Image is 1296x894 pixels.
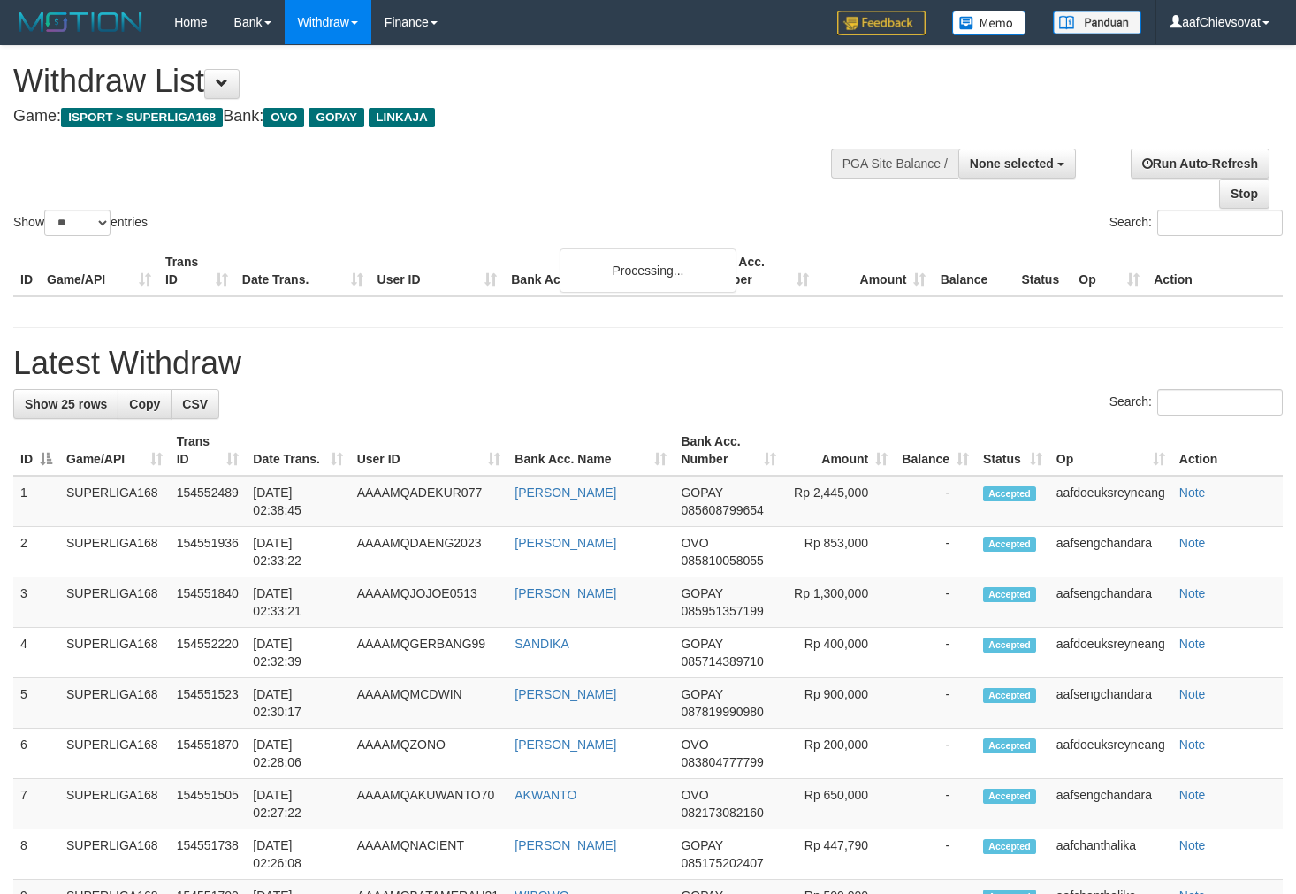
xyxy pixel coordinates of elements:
[681,654,763,669] span: Copy 085714389710 to clipboard
[1014,246,1071,296] th: Status
[1049,628,1172,678] td: aafdoeuksreyneang
[13,678,59,729] td: 5
[783,729,895,779] td: Rp 200,000
[350,729,508,779] td: AAAAMQZONO
[350,577,508,628] td: AAAAMQJOJOE0513
[983,738,1036,753] span: Accepted
[681,755,763,769] span: Copy 083804777799 to clipboard
[504,246,698,296] th: Bank Acc. Name
[13,829,59,880] td: 8
[25,397,107,411] span: Show 25 rows
[1049,729,1172,779] td: aafdoeuksreyneang
[13,425,59,476] th: ID: activate to sort column descending
[1147,246,1283,296] th: Action
[698,246,816,296] th: Bank Acc. Number
[170,476,247,527] td: 154552489
[235,246,370,296] th: Date Trans.
[681,503,763,517] span: Copy 085608799654 to clipboard
[246,476,349,527] td: [DATE] 02:38:45
[1179,788,1206,802] a: Note
[983,587,1036,602] span: Accepted
[13,729,59,779] td: 6
[170,628,247,678] td: 154552220
[681,737,708,752] span: OVO
[350,476,508,527] td: AAAAMQADEKUR077
[674,425,782,476] th: Bank Acc. Number: activate to sort column ascending
[1179,637,1206,651] a: Note
[783,577,895,628] td: Rp 1,300,000
[895,527,976,577] td: -
[170,779,247,829] td: 154551505
[895,678,976,729] td: -
[983,688,1036,703] span: Accepted
[515,637,568,651] a: SANDIKA
[246,527,349,577] td: [DATE] 02:33:22
[246,779,349,829] td: [DATE] 02:27:22
[246,577,349,628] td: [DATE] 02:33:21
[983,638,1036,653] span: Accepted
[1049,829,1172,880] td: aafchanthalika
[263,108,304,127] span: OVO
[59,729,170,779] td: SUPERLIGA168
[1179,485,1206,500] a: Note
[59,476,170,527] td: SUPERLIGA168
[983,839,1036,854] span: Accepted
[59,425,170,476] th: Game/API: activate to sort column ascending
[13,64,846,99] h1: Withdraw List
[681,806,763,820] span: Copy 082173082160 to clipboard
[369,108,435,127] span: LINKAJA
[831,149,958,179] div: PGA Site Balance /
[13,476,59,527] td: 1
[13,9,148,35] img: MOTION_logo.png
[783,476,895,527] td: Rp 2,445,000
[350,628,508,678] td: AAAAMQGERBANG99
[170,527,247,577] td: 154551936
[13,779,59,829] td: 7
[59,829,170,880] td: SUPERLIGA168
[13,527,59,577] td: 2
[170,829,247,880] td: 154551738
[350,527,508,577] td: AAAAMQDAENG2023
[783,779,895,829] td: Rp 650,000
[1157,389,1283,416] input: Search:
[895,628,976,678] td: -
[59,678,170,729] td: SUPERLIGA168
[350,678,508,729] td: AAAAMQMCDWIN
[515,485,616,500] a: [PERSON_NAME]
[1049,678,1172,729] td: aafsengchandara
[976,425,1049,476] th: Status: activate to sort column ascending
[40,246,158,296] th: Game/API
[246,678,349,729] td: [DATE] 02:30:17
[983,537,1036,552] span: Accepted
[783,829,895,880] td: Rp 447,790
[370,246,505,296] th: User ID
[13,628,59,678] td: 4
[1157,210,1283,236] input: Search:
[170,678,247,729] td: 154551523
[816,246,934,296] th: Amount
[118,389,172,419] a: Copy
[1179,737,1206,752] a: Note
[783,527,895,577] td: Rp 853,000
[182,397,208,411] span: CSV
[246,729,349,779] td: [DATE] 02:28:06
[158,246,235,296] th: Trans ID
[1049,577,1172,628] td: aafsengchandara
[13,246,40,296] th: ID
[681,788,708,802] span: OVO
[681,536,708,550] span: OVO
[13,108,846,126] h4: Game: Bank:
[350,779,508,829] td: AAAAMQAKUWANTO70
[983,789,1036,804] span: Accepted
[970,157,1054,171] span: None selected
[170,729,247,779] td: 154551870
[681,554,763,568] span: Copy 085810058055 to clipboard
[895,779,976,829] td: -
[515,737,616,752] a: [PERSON_NAME]
[560,248,736,293] div: Processing...
[681,856,763,870] span: Copy 085175202407 to clipboard
[1179,838,1206,852] a: Note
[246,425,349,476] th: Date Trans.: activate to sort column ascending
[13,577,59,628] td: 3
[515,838,616,852] a: [PERSON_NAME]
